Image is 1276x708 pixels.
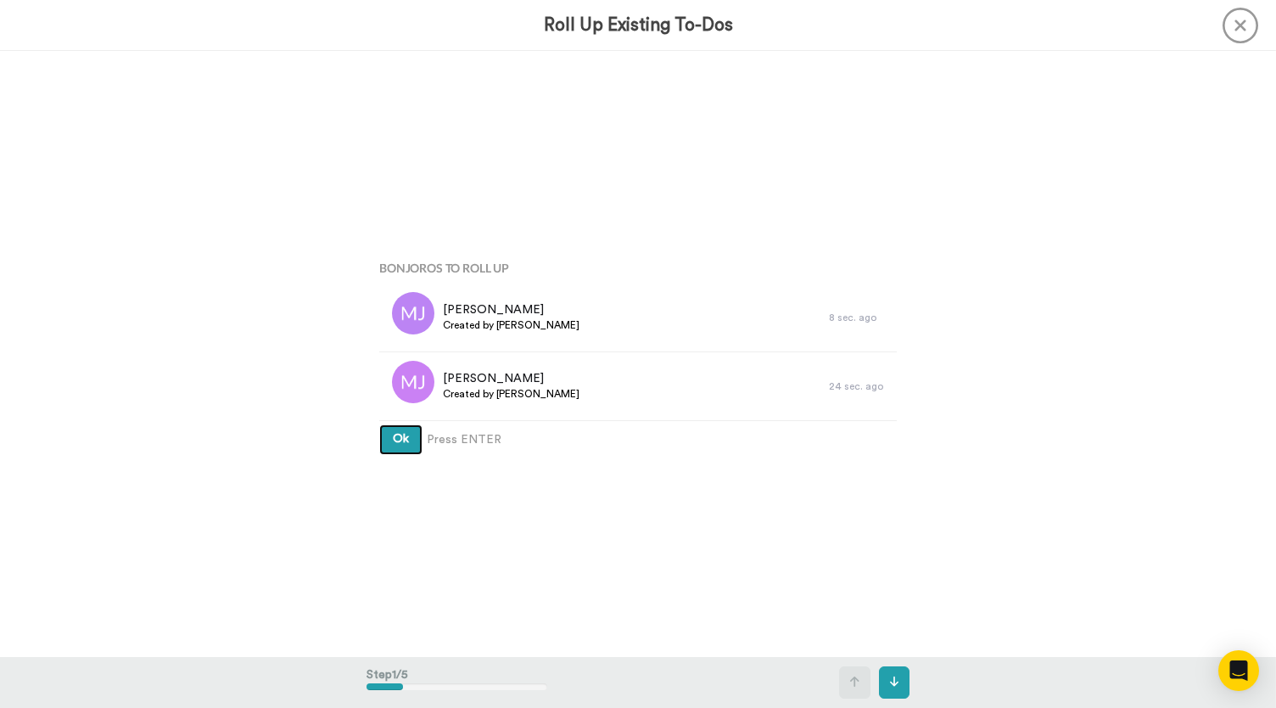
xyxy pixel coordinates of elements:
span: Created by [PERSON_NAME] [443,318,579,332]
span: [PERSON_NAME] [443,301,579,318]
h3: Roll Up Existing To-Dos [544,15,733,35]
img: avatar [392,292,434,334]
div: Open Intercom Messenger [1218,650,1259,691]
div: 24 sec. ago [829,379,888,393]
div: Step 1 / 5 [367,658,547,707]
div: 8 sec. ago [829,311,888,324]
span: Ok [393,433,409,445]
h4: Bonjoros To Roll Up [379,261,897,274]
span: Created by [PERSON_NAME] [443,387,579,401]
button: Ok [379,424,423,455]
span: [PERSON_NAME] [443,370,579,387]
span: Press ENTER [427,431,501,448]
img: mj.png [392,361,434,403]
